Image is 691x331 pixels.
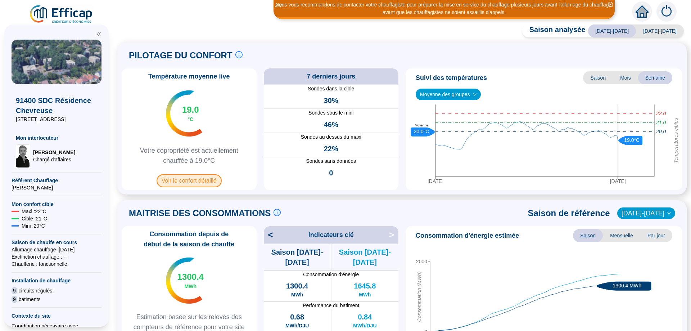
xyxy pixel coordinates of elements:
[420,89,477,100] span: Moyenne des groupes
[33,156,75,163] span: Chargé d'affaires
[166,90,202,137] img: indicateur températures
[588,24,636,37] span: [DATE]-[DATE]
[622,208,671,219] span: 2022-2023
[603,229,640,242] span: Mensuelle
[188,116,193,123] span: °C
[428,178,443,184] tspan: [DATE]
[12,312,101,319] span: Contexte du site
[324,144,338,154] span: 22%
[12,253,101,260] span: Exctinction chauffage : --
[177,271,204,283] span: 1300.4
[308,230,354,240] span: Indicateurs clé
[324,95,338,106] span: 30%
[166,258,202,304] img: indicateur températures
[12,260,101,268] span: Chaufferie : fonctionnelle
[307,71,355,81] span: 7 derniers jours
[19,287,52,294] span: circuits régulés
[144,71,234,81] span: Température moyenne live
[96,32,101,37] span: double-left
[16,144,30,167] img: Chargé d'affaires
[583,71,613,84] span: Saison
[416,231,519,241] span: Consommation d'énergie estimée
[291,291,303,298] span: MWh
[22,222,45,229] span: Mini : 20 °C
[182,104,199,116] span: 19.0
[415,124,428,128] text: Moyenne
[16,116,97,123] span: [STREET_ADDRESS]
[264,302,399,309] span: Performance du batiment
[610,178,626,184] tspan: [DATE]
[12,177,101,184] span: Référent Chauffage
[673,118,679,164] tspan: Températures cibles
[353,322,376,329] span: MWh/DJU
[264,85,399,93] span: Sondes dans la cible
[125,146,254,166] span: Votre copropriété est actuellement chauffée à 19.0°C
[29,4,94,24] img: efficap energie logo
[414,129,429,134] text: 20.0°C
[264,133,399,141] span: Sondes au dessus du maxi
[157,174,222,187] span: Voir le confort détaillé
[129,207,271,219] span: MAITRISE DES CONSOMMATIONS
[624,137,640,143] text: 19.0°C
[473,92,477,97] span: down
[416,73,487,83] span: Suivi des températures
[12,201,101,208] span: Mon confort cible
[613,283,641,288] text: 1300.4 MWh
[522,24,586,37] span: Saison analysée
[275,1,614,16] div: Nous vous recommandons de contacter votre chauffagiste pour préparer la mise en service du chauff...
[416,259,427,264] tspan: 2000
[235,51,243,58] span: info-circle
[22,208,46,215] span: Maxi : 22 °C
[324,120,338,130] span: 46%
[16,134,97,142] span: Mon interlocuteur
[636,5,649,18] span: home
[286,281,308,291] span: 1300.4
[12,277,101,284] span: Installation de chauffage
[12,239,101,246] span: Saison de chauffe en cours
[129,50,232,61] span: PILOTAGE DU CONFORT
[12,246,101,253] span: Allumage chauffage : [DATE]
[638,71,672,84] span: Semaine
[667,211,671,215] span: down
[573,229,603,242] span: Saison
[636,24,684,37] span: [DATE]-[DATE]
[16,95,97,116] span: 91400 SDC Résidence Chevreuse
[264,229,273,241] span: <
[22,215,47,222] span: Cible : 21 °C
[33,149,75,156] span: [PERSON_NAME]
[329,168,333,178] span: 0
[264,157,399,165] span: Sondes sans données
[125,229,254,249] span: Consommation depuis de début de la saison de chauffe
[331,247,398,267] span: Saison [DATE]-[DATE]
[640,229,672,242] span: Par jour
[274,209,281,216] span: info-circle
[613,71,638,84] span: Mois
[264,271,399,278] span: Consommation d'énergie
[264,109,399,117] span: Sondes sous le mini
[354,281,376,291] span: 1645.8
[656,1,677,22] img: alerts
[12,184,101,191] span: [PERSON_NAME]
[290,312,304,322] span: 0.68
[416,272,422,322] tspan: Consommation (MWh)
[275,3,282,8] i: 2 / 3
[389,229,398,241] span: >
[285,322,309,329] span: MWh/DJU
[264,247,331,267] span: Saison [DATE]-[DATE]
[185,283,197,290] span: MWh
[12,296,17,303] span: 9
[656,120,666,126] tspan: 21.0
[656,111,666,117] tspan: 22.0
[656,129,666,135] tspan: 20.0
[359,291,371,298] span: MWh
[358,312,372,322] span: 0.84
[12,287,17,294] span: 9
[528,207,610,219] span: Saison de référence
[19,296,41,303] span: batiments
[608,2,613,7] span: close-circle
